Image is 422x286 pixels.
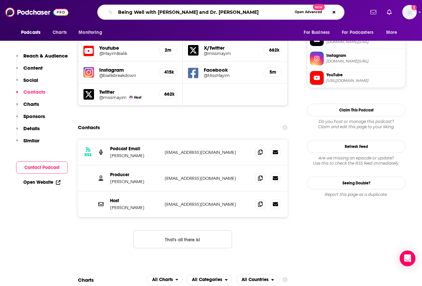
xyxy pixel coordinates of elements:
a: Instagram[DOMAIN_NAME][URL] [310,52,403,65]
span: New [313,4,325,10]
h5: Youtube [99,45,153,51]
div: Report this page as a duplicate. [307,192,406,197]
span: For Business [304,28,330,37]
div: Search podcasts, credits, & more... [97,5,344,20]
p: Contacts [23,89,45,95]
h3: RSS [84,152,92,157]
p: Content [23,65,43,71]
span: More [386,28,397,37]
h2: Charts [78,277,94,283]
p: [PERSON_NAME] [110,153,159,158]
p: Reach & Audience [23,53,68,59]
button: Open AdvancedNew [292,8,325,16]
a: Seeing Double? [307,177,406,189]
span: Podcasts [21,28,40,37]
a: @missmayim [204,51,258,56]
h2: Platforms [147,274,183,285]
h5: Twitter [99,89,153,95]
svg: Add a profile image [411,5,417,10]
h5: 662k [269,47,276,53]
button: Sponsors [16,113,45,125]
h2: Contacts [78,121,100,134]
h5: 5m [269,69,276,75]
span: All Categories [192,277,222,282]
h5: Instagram [99,67,153,73]
p: Social [23,77,38,83]
div: Open Intercom Messenger [400,250,415,266]
h5: 662k [164,91,172,97]
button: Claim This Podcast [307,104,406,116]
h5: 2m [164,47,172,53]
p: Producer [110,172,159,178]
button: Contact Podcast [16,161,68,174]
span: twitter.com/missmayim [326,39,403,44]
span: https://www.youtube.com/@MayimBialik [326,78,403,83]
a: Open Website [23,179,60,185]
a: @missmayim [99,95,127,100]
button: Charts [16,101,39,113]
button: Contacts [16,89,45,101]
p: [EMAIL_ADDRESS][DOMAIN_NAME] [165,202,250,207]
button: open menu [382,26,406,39]
h2: Categories [186,274,232,285]
span: Host [134,95,141,100]
div: Claim and edit this page to your liking. [307,119,406,130]
p: [PERSON_NAME] [110,179,159,184]
p: [EMAIL_ADDRESS][DOMAIN_NAME] [165,176,250,181]
span: All Charts [152,277,173,282]
button: open menu [299,26,338,39]
a: Show notifications dropdown [384,7,394,18]
span: For Podcasters [342,28,373,37]
button: Nothing here. [133,230,232,248]
button: open menu [16,26,49,39]
span: Instagram [326,53,403,59]
a: YouTube[URL][DOMAIN_NAME] [310,71,403,85]
span: Monitoring [79,28,102,37]
span: Charts [53,28,67,37]
span: All Countries [242,277,269,282]
button: Social [16,77,38,89]
img: Podchaser - Follow, Share and Rate Podcasts [5,6,68,18]
p: Sponsors [23,113,45,119]
h5: Facebook [204,67,258,73]
input: Search podcasts, credits, & more... [115,7,292,17]
div: Are we missing an episode or update? Use this to check the RSS feed immediately. [307,155,406,166]
a: Charts [48,26,71,39]
span: YouTube [326,72,403,78]
span: Open Advanced [295,11,322,14]
span: Do you host or manage this podcast? [307,119,406,124]
span: instagram.com/bialikbreakdown [326,59,403,64]
button: open menu [338,26,383,39]
h5: 415k [164,69,172,75]
h2: Countries [236,274,278,285]
button: Details [16,125,40,137]
button: Reach & Audience [16,53,68,65]
a: @bialikbreakdown [99,73,153,78]
button: open menu [74,26,110,39]
a: @MissMayim [204,73,258,78]
img: Mayim Bialik [129,96,133,99]
p: Podcast Email [110,146,159,152]
button: Content [16,65,43,77]
p: Charts [23,101,39,107]
p: [PERSON_NAME] [110,205,159,210]
p: [EMAIL_ADDRESS][DOMAIN_NAME] [165,150,250,155]
a: @MayimBialik [99,51,153,56]
button: open menu [147,274,183,285]
img: iconImage [83,67,94,78]
p: Details [23,125,40,131]
p: Similar [23,137,39,144]
button: open menu [236,274,278,285]
button: Refresh Feed [307,140,406,153]
p: Host [110,198,159,203]
a: Show notifications dropdown [368,7,379,18]
button: Similar [16,137,39,150]
h5: X/Twitter [204,45,258,51]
